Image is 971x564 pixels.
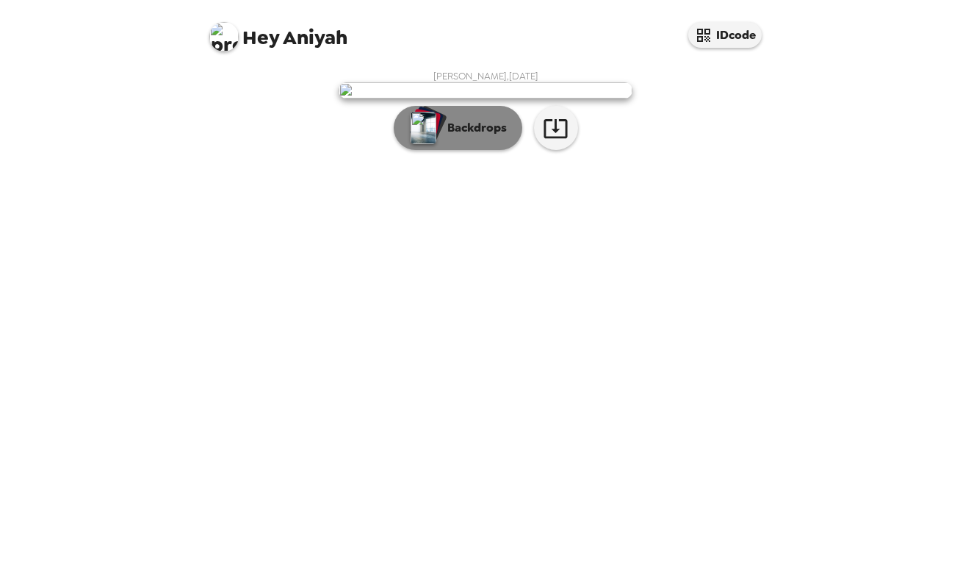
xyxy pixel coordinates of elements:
[209,15,347,48] span: Aniyah
[394,106,522,150] button: Backdrops
[440,119,507,137] p: Backdrops
[688,22,762,48] button: IDcode
[339,82,632,99] img: user
[242,24,279,51] span: Hey
[433,70,538,82] span: [PERSON_NAME] , [DATE]
[209,22,239,51] img: profile pic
